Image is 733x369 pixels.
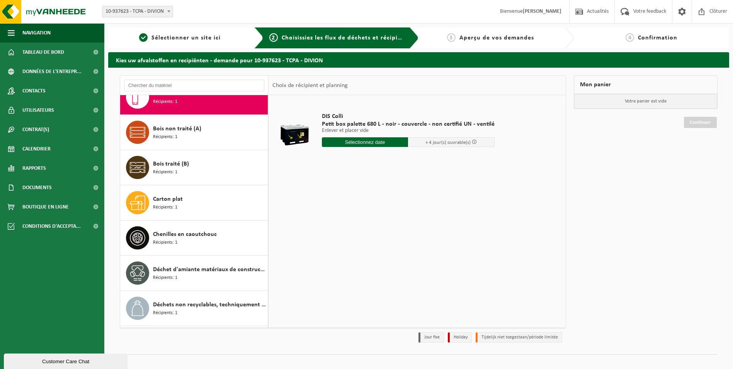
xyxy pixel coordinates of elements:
li: Holiday [448,332,472,343]
span: 10-937623 - TCPA - DIVION [102,6,173,17]
button: Carton plat Récipients: 1 [120,185,268,220]
p: Votre panier est vide [574,94,717,109]
span: Contrat(s) [22,120,49,139]
input: Sélectionnez date [322,137,408,147]
span: Choisissiez les flux de déchets et récipients [282,35,410,41]
span: 1 [139,33,148,42]
span: 3 [447,33,456,42]
span: Petit box palette 680 L - noir - couvercle - non certifié UN - ventilé [322,120,495,128]
span: Aperçu de vos demandes [459,35,534,41]
div: Choix de récipient et planning [269,76,352,95]
span: Contacts [22,81,46,101]
div: Mon panier [574,75,718,94]
input: Chercher du matériel [124,80,264,91]
span: Bois non traité (A) [153,124,201,133]
span: Récipients: 1 [153,169,177,176]
p: Enlever et placer vide [322,128,495,133]
span: Boutique en ligne [22,197,69,217]
li: Jour fixe [418,332,444,343]
button: Déchets non recyclables, techniquement non combustibles (combustibles) Récipients: 1 [120,291,268,326]
span: Utilisateurs [22,101,54,120]
span: Tableau de bord [22,43,64,62]
span: Récipients: 1 [153,239,177,246]
button: Bois traité (B) Récipients: 1 [120,150,268,185]
li: Tijdelijk niet toegestaan/période limitée [476,332,562,343]
span: + 4 jour(s) ouvrable(s) [425,140,471,145]
button: Aérosols Récipients: 1 [120,80,268,115]
span: 4 [626,33,634,42]
span: Calendrier [22,139,51,159]
span: Sélectionner un site ici [151,35,221,41]
span: Récipients: 1 [153,98,177,106]
a: 1Sélectionner un site ici [112,33,248,43]
span: Navigation [22,23,51,43]
a: Continuer [684,117,717,128]
span: Documents [22,178,52,197]
h2: Kies uw afvalstoffen en recipiënten - demande pour 10-937623 - TCPA - DIVION [108,52,729,67]
span: Chenilles en caoutchouc [153,230,217,239]
span: Récipients: 1 [153,309,177,317]
span: Bois traité (B) [153,159,189,169]
span: Données de l'entrepr... [22,62,82,81]
button: Bois non traité (A) Récipients: 1 [120,115,268,150]
strong: [PERSON_NAME] [523,9,561,14]
button: Chenilles en caoutchouc Récipients: 1 [120,220,268,256]
span: Déchets non recyclables, techniquement non combustibles (combustibles) [153,300,266,309]
span: Récipients: 1 [153,204,177,211]
span: Carton plat [153,195,183,204]
button: Déchet d'amiante matériaux de construction inertes (non friable) Récipients: 1 [120,256,268,291]
span: DIS Colli [322,113,495,120]
span: 2 [269,33,278,42]
span: Rapports [22,159,46,178]
span: Récipients: 1 [153,133,177,141]
span: Conditions d'accepta... [22,217,81,236]
span: Déchet d'amiante matériaux de construction inertes (non friable) [153,265,266,274]
span: Récipients: 1 [153,274,177,282]
iframe: chat widget [4,352,129,369]
span: Confirmation [638,35,677,41]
